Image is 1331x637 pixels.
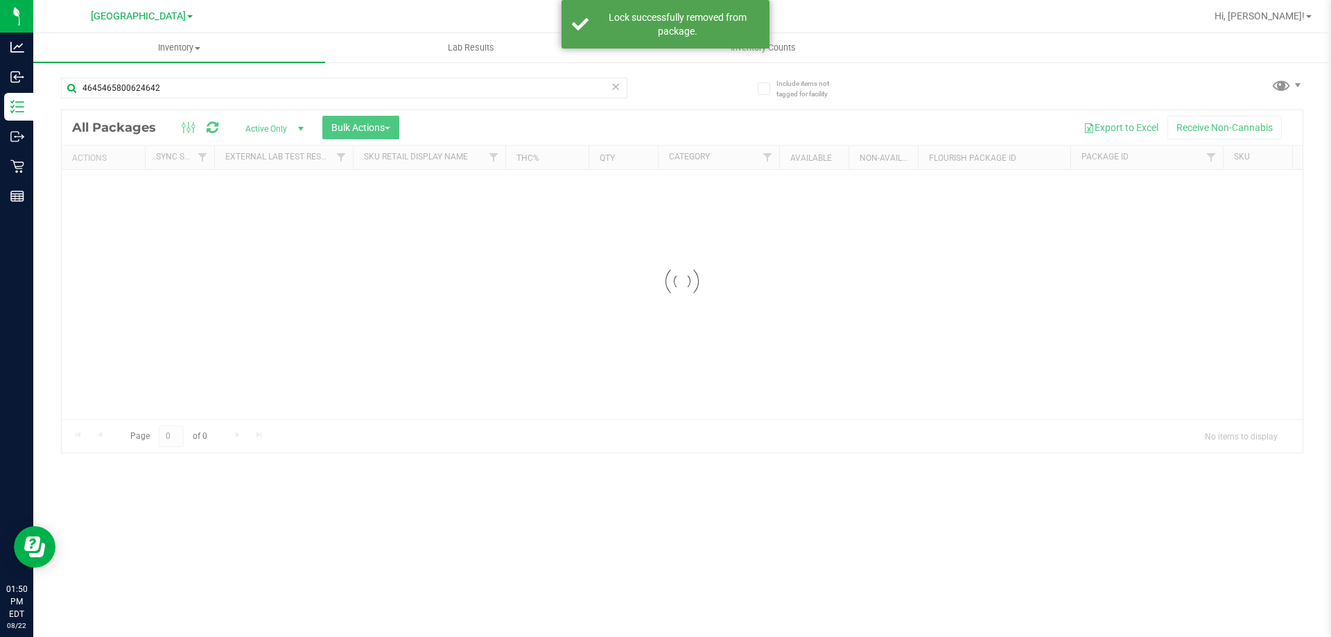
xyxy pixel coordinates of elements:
[611,78,620,96] span: Clear
[33,33,325,62] a: Inventory
[10,159,24,173] inline-svg: Retail
[10,70,24,84] inline-svg: Inbound
[1215,10,1305,21] span: Hi, [PERSON_NAME]!
[91,10,186,22] span: [GEOGRAPHIC_DATA]
[325,33,617,62] a: Lab Results
[14,526,55,568] iframe: Resource center
[6,583,27,620] p: 01:50 PM EDT
[61,78,627,98] input: Search Package ID, Item Name, SKU, Lot or Part Number...
[33,42,325,54] span: Inventory
[10,100,24,114] inline-svg: Inventory
[10,40,24,54] inline-svg: Analytics
[776,78,846,99] span: Include items not tagged for facility
[10,189,24,203] inline-svg: Reports
[596,10,759,38] div: Lock successfully removed from package.
[10,130,24,143] inline-svg: Outbound
[429,42,513,54] span: Lab Results
[6,620,27,631] p: 08/22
